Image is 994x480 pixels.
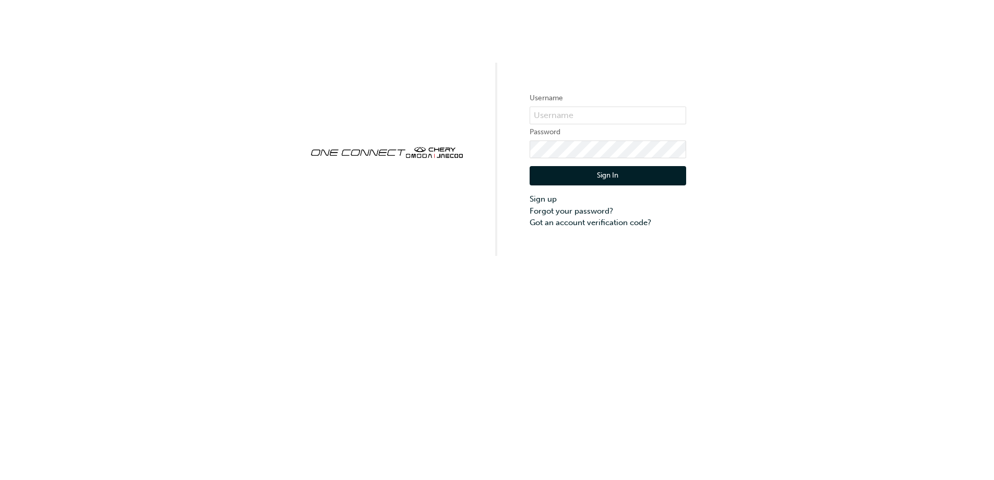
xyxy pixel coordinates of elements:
[530,193,686,205] a: Sign up
[530,92,686,104] label: Username
[530,126,686,138] label: Password
[308,138,465,165] img: oneconnect
[530,107,686,124] input: Username
[530,217,686,229] a: Got an account verification code?
[530,205,686,217] a: Forgot your password?
[530,166,686,186] button: Sign In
